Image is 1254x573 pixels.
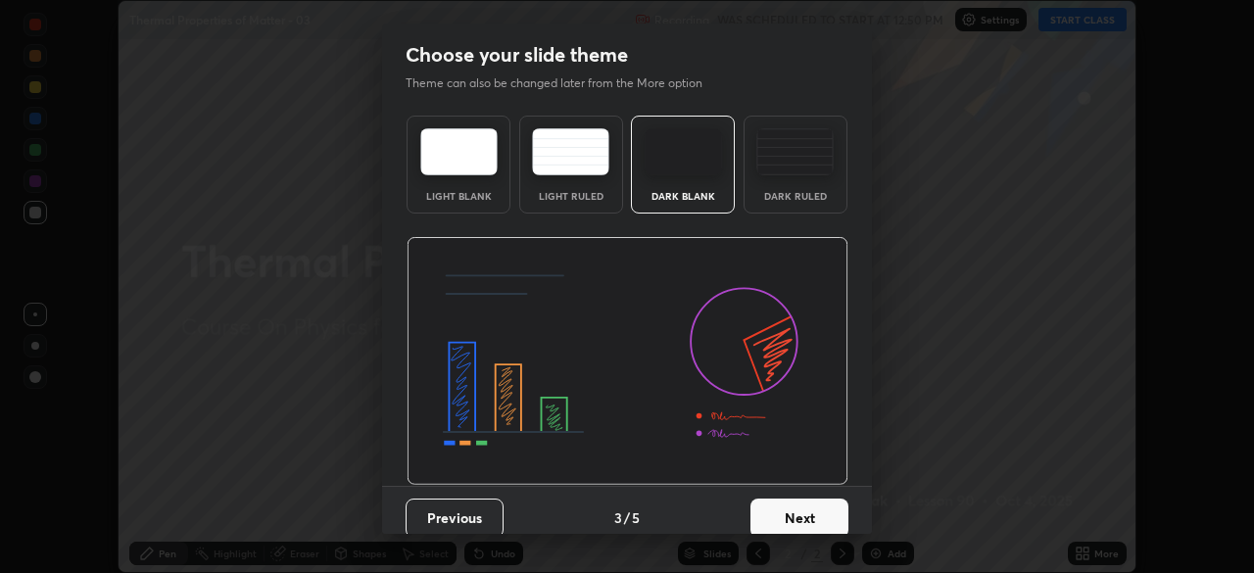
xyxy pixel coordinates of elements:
img: darkTheme.f0cc69e5.svg [645,128,722,175]
div: Dark Ruled [756,191,835,201]
button: Previous [406,499,504,538]
img: darkThemeBanner.d06ce4a2.svg [407,237,848,486]
h2: Choose your slide theme [406,42,628,68]
div: Light Blank [419,191,498,201]
h4: / [624,507,630,528]
img: darkRuledTheme.de295e13.svg [756,128,834,175]
img: lightRuledTheme.5fabf969.svg [532,128,609,175]
div: Light Ruled [532,191,610,201]
h4: 3 [614,507,622,528]
h4: 5 [632,507,640,528]
div: Dark Blank [644,191,722,201]
p: Theme can also be changed later from the More option [406,74,723,92]
button: Next [750,499,848,538]
img: lightTheme.e5ed3b09.svg [420,128,498,175]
